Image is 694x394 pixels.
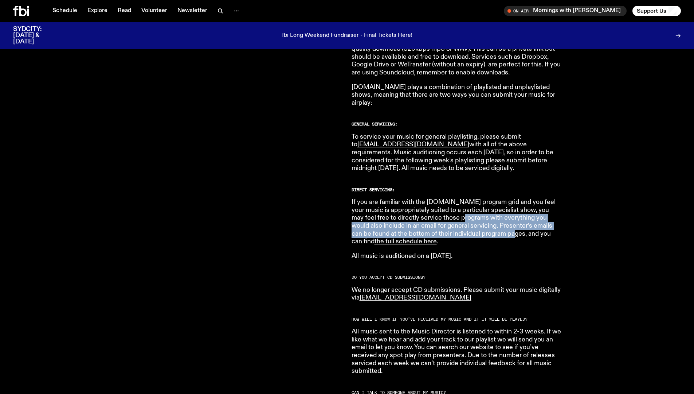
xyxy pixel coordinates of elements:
[352,187,395,193] strong: DIRECT SERVICING:
[375,238,437,245] a: the full schedule here
[352,275,561,279] h2: DO YOU ACCEPT CD SUBMISSIONS?
[83,6,112,16] a: Explore
[113,6,136,16] a: Read
[637,8,666,14] span: Support Us
[173,6,212,16] a: Newsletter
[48,6,82,16] a: Schedule
[352,133,561,173] p: To service your music for general playlisting, please submit to with all of the above requirement...
[632,6,681,16] button: Support Us
[360,294,471,301] a: [EMAIL_ADDRESS][DOMAIN_NAME]
[357,141,469,148] a: [EMAIL_ADDRESS][DOMAIN_NAME]
[13,26,60,45] h3: SYDCITY: [DATE] & [DATE]
[352,252,561,260] p: All music is auditioned on a [DATE].
[352,286,561,302] p: We no longer accept CD submissions. Please submit your music digitally via
[137,6,172,16] a: Volunteer
[352,121,397,127] strong: GENERAL SERVICING:
[352,198,561,246] p: If you are familiar with the [DOMAIN_NAME] program grid and you feel your music is appropriately ...
[282,32,412,39] p: fbi Long Weekend Fundraiser - Final Tickets Here!
[352,317,561,321] h2: HOW WILL I KNOW IF YOU’VE RECEIVED MY MUSIC AND IF IT WILL BE PLAYED?
[504,6,627,16] button: On AirMornings with [PERSON_NAME]
[352,84,561,107] p: [DOMAIN_NAME] plays a combination of playlisted and unplaylisted shows, meaning that there are tw...
[352,328,561,375] p: All music sent to the Music Director is listened to within 2-3 weeks. If we like what we hear and...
